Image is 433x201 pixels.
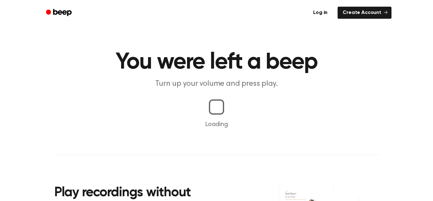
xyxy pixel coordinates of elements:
a: Beep [42,7,77,19]
p: Turn up your volume and press play. [95,79,338,89]
a: Create Account [338,7,391,19]
p: Loading [8,120,425,129]
h1: You were left a beep [54,51,379,74]
a: Log in [307,5,334,20]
